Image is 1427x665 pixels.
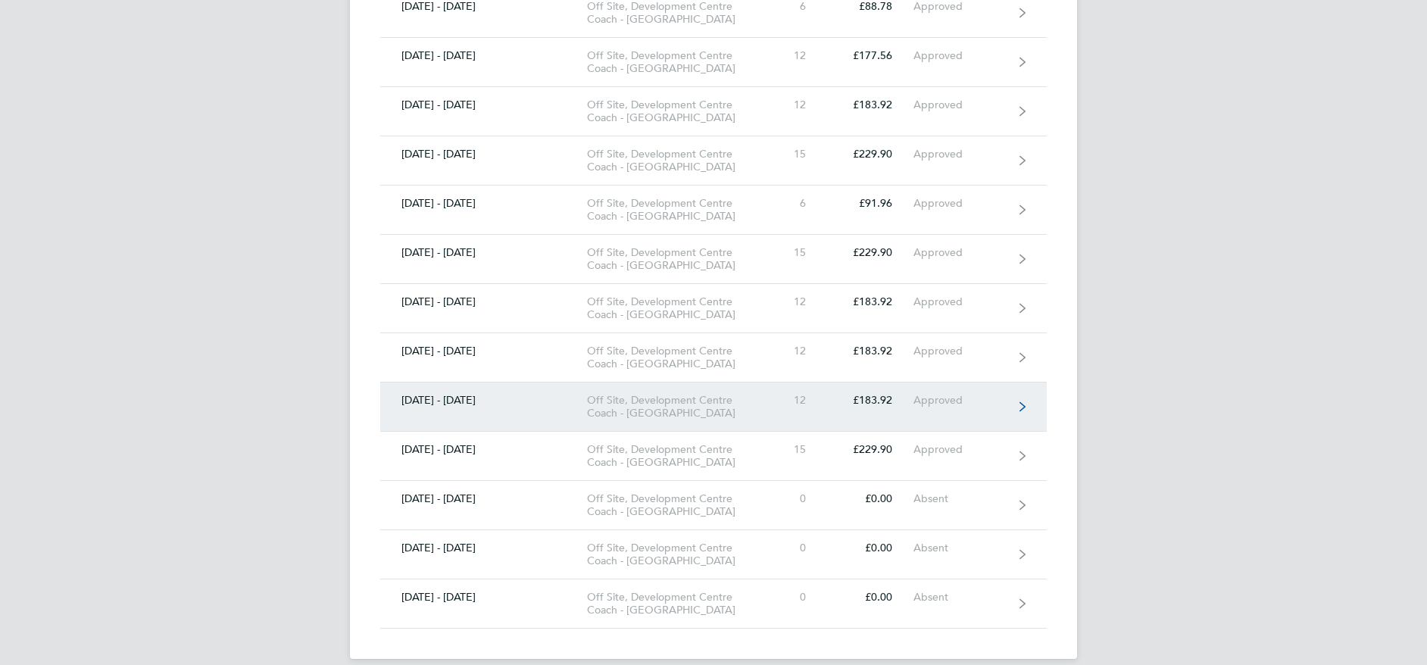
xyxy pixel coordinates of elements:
div: 0 [760,542,827,554]
div: Approved [913,394,1007,407]
div: 12 [760,98,827,111]
div: 15 [760,148,827,161]
div: Off Site, Development Centre Coach - [GEOGRAPHIC_DATA] [587,443,760,469]
a: [DATE] - [DATE]Off Site, Development Centre Coach - [GEOGRAPHIC_DATA]12£177.56Approved [380,38,1047,87]
div: 15 [760,443,827,456]
a: [DATE] - [DATE]Off Site, Development Centre Coach - [GEOGRAPHIC_DATA]15£229.90Approved [380,136,1047,186]
div: Off Site, Development Centre Coach - [GEOGRAPHIC_DATA] [587,295,760,321]
a: [DATE] - [DATE]Off Site, Development Centre Coach - [GEOGRAPHIC_DATA]15£229.90Approved [380,235,1047,284]
div: Approved [913,49,1007,62]
div: Absent [913,542,1007,554]
a: [DATE] - [DATE]Off Site, Development Centre Coach - [GEOGRAPHIC_DATA]6£91.96Approved [380,186,1047,235]
div: Absent [913,591,1007,604]
div: [DATE] - [DATE] [380,148,587,161]
div: [DATE] - [DATE] [380,49,587,62]
div: £229.90 [827,443,913,456]
div: 15 [760,246,827,259]
div: £91.96 [827,197,913,210]
div: [DATE] - [DATE] [380,492,587,505]
a: [DATE] - [DATE]Off Site, Development Centre Coach - [GEOGRAPHIC_DATA]12£183.92Approved [380,333,1047,382]
div: 0 [760,492,827,505]
div: Approved [913,345,1007,357]
div: Off Site, Development Centre Coach - [GEOGRAPHIC_DATA] [587,197,760,223]
div: Off Site, Development Centre Coach - [GEOGRAPHIC_DATA] [587,246,760,272]
div: Off Site, Development Centre Coach - [GEOGRAPHIC_DATA] [587,492,760,518]
div: 12 [760,295,827,308]
a: [DATE] - [DATE]Off Site, Development Centre Coach - [GEOGRAPHIC_DATA]12£183.92Approved [380,87,1047,136]
div: [DATE] - [DATE] [380,591,587,604]
div: Absent [913,492,1007,505]
div: [DATE] - [DATE] [380,542,587,554]
div: Approved [913,443,1007,456]
div: £0.00 [827,492,913,505]
div: £0.00 [827,591,913,604]
div: [DATE] - [DATE] [380,394,587,407]
div: [DATE] - [DATE] [380,443,587,456]
div: [DATE] - [DATE] [380,295,587,308]
div: 6 [760,197,827,210]
a: [DATE] - [DATE]Off Site, Development Centre Coach - [GEOGRAPHIC_DATA]15£229.90Approved [380,432,1047,481]
div: £0.00 [827,542,913,554]
div: Approved [913,197,1007,210]
a: [DATE] - [DATE]Off Site, Development Centre Coach - [GEOGRAPHIC_DATA]0£0.00Absent [380,530,1047,579]
div: 12 [760,49,827,62]
div: [DATE] - [DATE] [380,246,587,259]
div: Off Site, Development Centre Coach - [GEOGRAPHIC_DATA] [587,98,760,124]
div: Off Site, Development Centre Coach - [GEOGRAPHIC_DATA] [587,345,760,370]
div: Approved [913,148,1007,161]
div: Approved [913,98,1007,111]
div: [DATE] - [DATE] [380,98,587,111]
div: £183.92 [827,98,913,111]
div: £229.90 [827,148,913,161]
a: [DATE] - [DATE]Off Site, Development Centre Coach - [GEOGRAPHIC_DATA]12£183.92Approved [380,382,1047,432]
div: Off Site, Development Centre Coach - [GEOGRAPHIC_DATA] [587,542,760,567]
div: Approved [913,295,1007,308]
div: 12 [760,345,827,357]
div: Off Site, Development Centre Coach - [GEOGRAPHIC_DATA] [587,591,760,617]
div: £229.90 [827,246,913,259]
div: 0 [760,591,827,604]
a: [DATE] - [DATE]Off Site, Development Centre Coach - [GEOGRAPHIC_DATA]12£183.92Approved [380,284,1047,333]
div: £183.92 [827,295,913,308]
div: £183.92 [827,345,913,357]
div: Approved [913,246,1007,259]
div: [DATE] - [DATE] [380,345,587,357]
div: £183.92 [827,394,913,407]
div: Off Site, Development Centre Coach - [GEOGRAPHIC_DATA] [587,148,760,173]
div: [DATE] - [DATE] [380,197,587,210]
div: Off Site, Development Centre Coach - [GEOGRAPHIC_DATA] [587,394,760,420]
a: [DATE] - [DATE]Off Site, Development Centre Coach - [GEOGRAPHIC_DATA]0£0.00Absent [380,481,1047,530]
a: [DATE] - [DATE]Off Site, Development Centre Coach - [GEOGRAPHIC_DATA]0£0.00Absent [380,579,1047,629]
div: 12 [760,394,827,407]
div: £177.56 [827,49,913,62]
div: Off Site, Development Centre Coach - [GEOGRAPHIC_DATA] [587,49,760,75]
